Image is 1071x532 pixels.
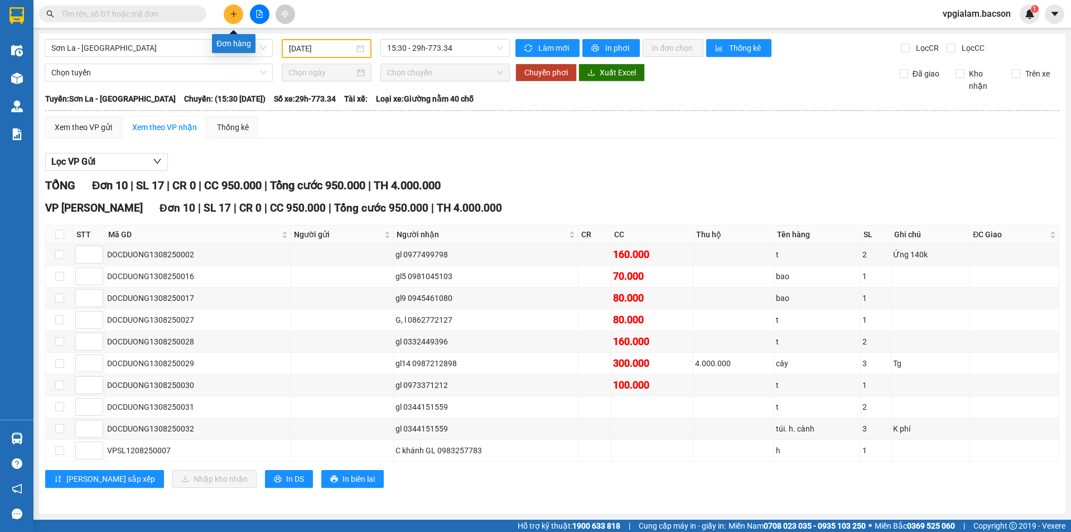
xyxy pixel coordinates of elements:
[387,64,503,81] span: Chọn chuyến
[538,42,571,54] span: Làm mới
[395,444,576,457] div: C khánh GL 0983257783
[629,520,630,532] span: |
[11,128,23,140] img: solution-icon
[12,509,22,519] span: message
[973,228,1048,241] span: ĐC Giao
[105,331,291,353] td: DOCDUONG1308250028
[281,10,289,18] span: aim
[431,202,434,214] span: |
[131,179,133,192] span: |
[105,244,291,266] td: DOCDUONG1308250002
[264,179,267,192] span: |
[1050,9,1060,19] span: caret-down
[289,42,354,55] input: 12/08/2025
[587,69,595,78] span: download
[387,40,503,56] span: 15:30 - 29h-773.34
[613,334,691,349] div: 160.000
[862,336,889,348] div: 2
[963,520,965,532] span: |
[11,45,23,56] img: warehouse-icon
[611,226,693,244] th: CC
[265,470,313,488] button: printerIn DS
[907,521,955,530] strong: 0369 525 060
[1025,9,1035,19] img: icon-new-feature
[862,379,889,391] div: 1
[45,179,75,192] span: TỔNG
[12,458,22,469] span: question-circle
[270,179,365,192] span: Tổng cước 950.000
[107,248,289,261] div: DOCDUONG1308250002
[376,93,474,105] span: Loại xe: Giường nằm 40 chỗ
[66,473,155,485] span: [PERSON_NAME] sắp xếp
[270,202,326,214] span: CC 950.000
[578,226,611,244] th: CR
[515,39,580,57] button: syncLàm mới
[964,68,1004,92] span: Kho nhận
[605,42,631,54] span: In phơi
[893,423,968,435] div: K phí
[397,228,567,241] span: Người nhận
[61,8,193,20] input: Tìm tên, số ĐT hoặc mã đơn
[934,7,1020,21] span: vpgialam.bacson
[74,226,105,244] th: STT
[230,10,238,18] span: plus
[869,524,872,528] span: ⚪️
[861,226,891,244] th: SL
[957,42,986,54] span: Lọc CC
[274,93,336,105] span: Số xe: 29h-773.34
[45,153,168,171] button: Lọc VP Gửi
[1031,5,1039,13] sup: 1
[862,401,889,413] div: 2
[706,39,771,57] button: bar-chartThống kê
[342,473,375,485] span: In biên lai
[105,266,291,287] td: DOCDUONG1308250016
[395,336,576,348] div: gl 0332449396
[862,444,889,457] div: 1
[294,228,382,241] span: Người gửi
[105,309,291,331] td: DOCDUONG1308250027
[1033,5,1036,13] span: 1
[45,202,143,214] span: VP [PERSON_NAME]
[321,470,384,488] button: printerIn biên lai
[729,520,866,532] span: Miền Nam
[776,292,858,304] div: bao
[51,155,95,169] span: Lọc VP Gửi
[862,292,889,304] div: 1
[105,353,291,375] td: DOCDUONG1308250029
[288,66,355,79] input: Chọn ngày
[153,157,162,166] span: down
[224,4,243,24] button: plus
[613,290,691,306] div: 80.000
[776,444,858,457] div: h
[255,10,263,18] span: file-add
[893,357,968,370] div: Tg
[395,357,576,370] div: gl14 0987212898
[776,423,858,435] div: túi. h. cành
[395,423,576,435] div: gl 0344151559
[107,379,289,391] div: DOCDUONG1308250030
[107,292,289,304] div: DOCDUONG1308250017
[108,228,279,241] span: Mã GD
[11,73,23,84] img: warehouse-icon
[105,287,291,309] td: DOCDUONG1308250017
[160,202,195,214] span: Đơn 10
[368,179,371,192] span: |
[11,100,23,112] img: warehouse-icon
[776,270,858,282] div: bao
[911,42,940,54] span: Lọc CR
[344,93,368,105] span: Tài xế:
[107,314,289,326] div: DOCDUONG1308250027
[875,520,955,532] span: Miền Bắc
[643,39,703,57] button: In đơn chọn
[591,44,601,53] span: printer
[204,179,262,192] span: CC 950.000
[572,521,620,530] strong: 1900 633 818
[613,377,691,393] div: 100.000
[600,66,636,79] span: Xuất Excel
[172,470,257,488] button: downloadNhập kho nhận
[11,433,23,444] img: warehouse-icon
[908,68,944,80] span: Đã giao
[639,520,726,532] span: Cung cấp máy in - giấy in:
[613,356,691,371] div: 300.000
[198,202,201,214] span: |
